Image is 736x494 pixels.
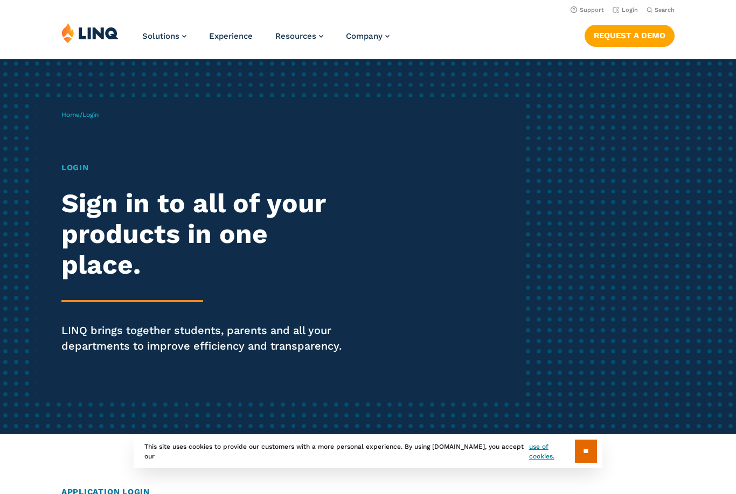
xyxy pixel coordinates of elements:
a: Home [61,111,80,119]
a: Experience [209,31,253,41]
nav: Primary Navigation [142,23,390,58]
span: Login [82,111,99,119]
button: Open Search Bar [647,6,675,14]
p: LINQ brings together students, parents and all your departments to improve efficiency and transpa... [61,323,345,353]
a: Resources [275,31,323,41]
img: LINQ | K‑12 Software [61,23,119,43]
a: use of cookies. [529,442,575,461]
a: Support [571,6,604,13]
a: Solutions [142,31,186,41]
div: This site uses cookies to provide our customers with a more personal experience. By using [DOMAIN... [134,434,602,468]
span: Resources [275,31,316,41]
span: Search [655,6,675,13]
h2: Sign in to all of your products in one place. [61,188,345,280]
a: Login [613,6,638,13]
nav: Button Navigation [585,23,675,46]
a: Company [346,31,390,41]
a: Request a Demo [585,25,675,46]
span: Solutions [142,31,179,41]
h1: Login [61,162,345,174]
span: / [61,111,99,119]
span: Company [346,31,383,41]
